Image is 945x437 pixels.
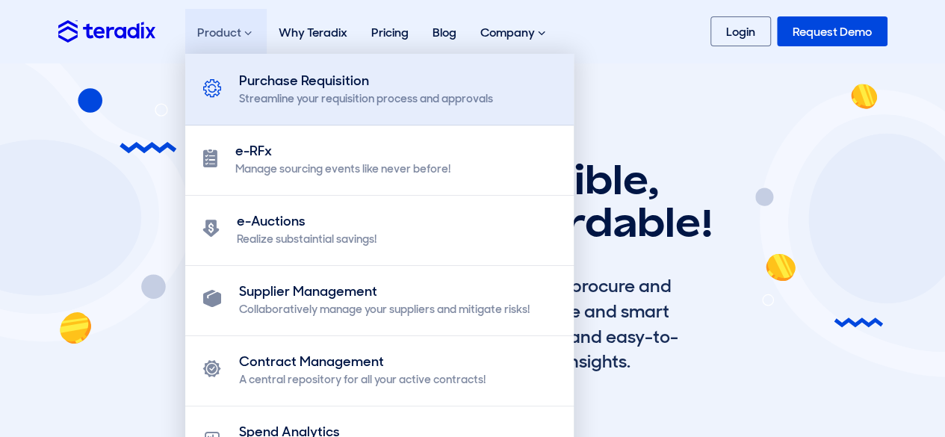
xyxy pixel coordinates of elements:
div: Product [185,9,267,57]
a: Why Teradix [267,9,359,56]
div: A central repository for all your active contracts! [239,372,486,388]
div: Company [468,9,560,57]
a: Purchase Requisition Streamline your requisition process and approvals [185,54,574,125]
div: Manage sourcing events like never before! [235,161,450,177]
a: Contract Management A central repository for all your active contracts! [185,335,574,406]
div: Realize substaintial savings! [237,232,377,247]
a: Pricing [359,9,421,56]
a: Request Demo [777,16,887,46]
a: Blog [421,9,468,56]
a: e-Auctions Realize substaintial savings! [185,194,574,266]
div: Collaboratively manage your suppliers and mitigate risks! [239,302,530,317]
img: Teradix logo [58,20,155,42]
a: e-RFx Manage sourcing events like never before! [185,124,574,196]
a: Login [710,16,771,46]
a: Supplier Management Collaboratively manage your suppliers and mitigate risks! [185,264,574,336]
div: Streamline your requisition process and approvals [239,91,493,107]
div: Purchase Requisition [239,71,493,91]
div: e-Auctions [237,211,377,232]
div: Contract Management [239,352,486,372]
div: e-RFx [235,141,450,161]
div: Supplier Management [239,282,530,302]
